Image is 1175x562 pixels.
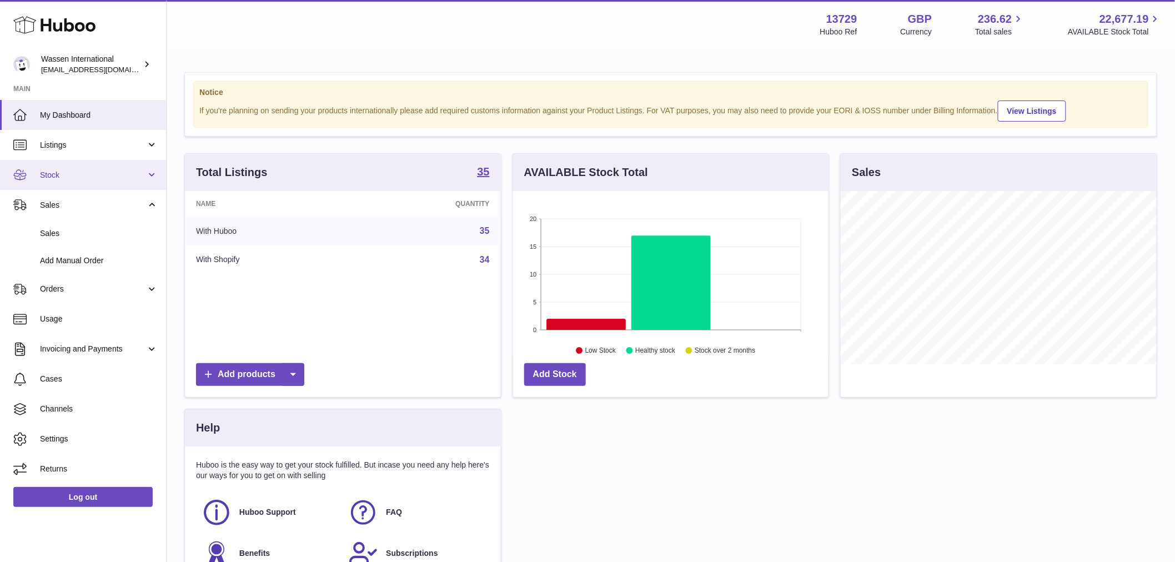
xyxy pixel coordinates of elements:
[998,101,1066,122] a: View Listings
[199,99,1142,122] div: If you're planning on sending your products internationally please add required customs informati...
[40,464,158,474] span: Returns
[40,110,158,121] span: My Dashboard
[585,347,616,355] text: Low Stock
[40,255,158,266] span: Add Manual Order
[477,166,489,179] a: 35
[524,363,586,386] a: Add Stock
[196,460,490,481] p: Huboo is the easy way to get your stock fulfilled. But incase you need any help here's our ways f...
[196,420,220,435] h3: Help
[40,404,158,414] span: Channels
[40,284,146,294] span: Orders
[196,363,304,386] a: Add products
[185,217,355,245] td: With Huboo
[196,165,268,180] h3: Total Listings
[386,507,402,518] span: FAQ
[530,215,536,222] text: 20
[40,228,158,239] span: Sales
[199,87,1142,98] strong: Notice
[908,12,932,27] strong: GBP
[185,191,355,217] th: Name
[477,166,489,177] strong: 35
[40,434,158,444] span: Settings
[40,344,146,354] span: Invoicing and Payments
[40,314,158,324] span: Usage
[901,27,932,37] div: Currency
[530,271,536,278] text: 10
[355,191,501,217] th: Quantity
[826,12,857,27] strong: 13729
[386,548,438,559] span: Subscriptions
[40,140,146,150] span: Listings
[635,347,676,355] text: Healthy stock
[852,165,881,180] h3: Sales
[1099,12,1149,27] span: 22,677.19
[975,12,1025,37] a: 236.62 Total sales
[480,226,490,235] a: 35
[40,374,158,384] span: Cases
[978,12,1012,27] span: 236.62
[13,487,153,507] a: Log out
[239,548,270,559] span: Benefits
[530,243,536,250] text: 15
[1068,27,1162,37] span: AVAILABLE Stock Total
[524,165,648,180] h3: AVAILABLE Stock Total
[1068,12,1162,37] a: 22,677.19 AVAILABLE Stock Total
[975,27,1025,37] span: Total sales
[820,27,857,37] div: Huboo Ref
[40,200,146,210] span: Sales
[480,255,490,264] a: 34
[533,299,536,305] text: 5
[695,347,755,355] text: Stock over 2 months
[533,327,536,333] text: 0
[40,170,146,180] span: Stock
[239,507,296,518] span: Huboo Support
[41,65,163,74] span: [EMAIL_ADDRESS][DOMAIN_NAME]
[202,498,337,528] a: Huboo Support
[41,54,141,75] div: Wassen International
[185,245,355,274] td: With Shopify
[13,56,30,73] img: gemma.moses@wassen.com
[348,498,484,528] a: FAQ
